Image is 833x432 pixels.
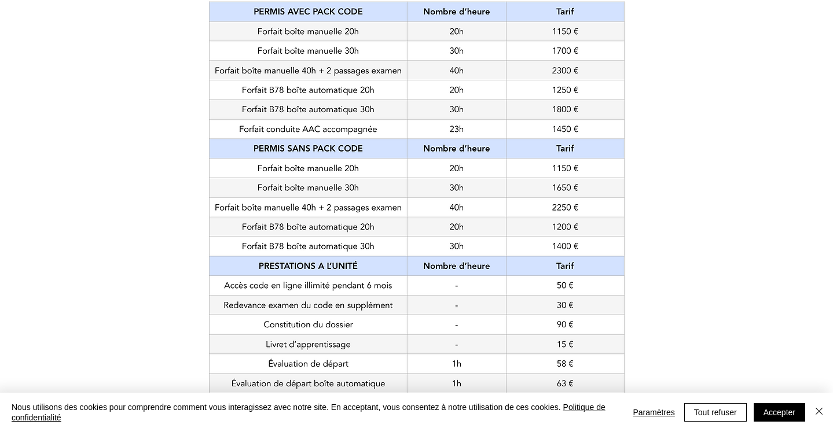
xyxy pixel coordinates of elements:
[12,403,606,422] a: Politique de confidentialité
[812,402,826,423] button: Fermer
[12,402,619,423] span: Nous utilisons des cookies pour comprendre comment vous interagissez avec notre site. En acceptan...
[779,378,833,432] iframe: Wix Chat
[812,404,826,418] img: Fermer
[633,404,674,421] span: Paramètres
[684,403,747,422] button: Tout refuser
[754,403,805,422] button: Accepter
